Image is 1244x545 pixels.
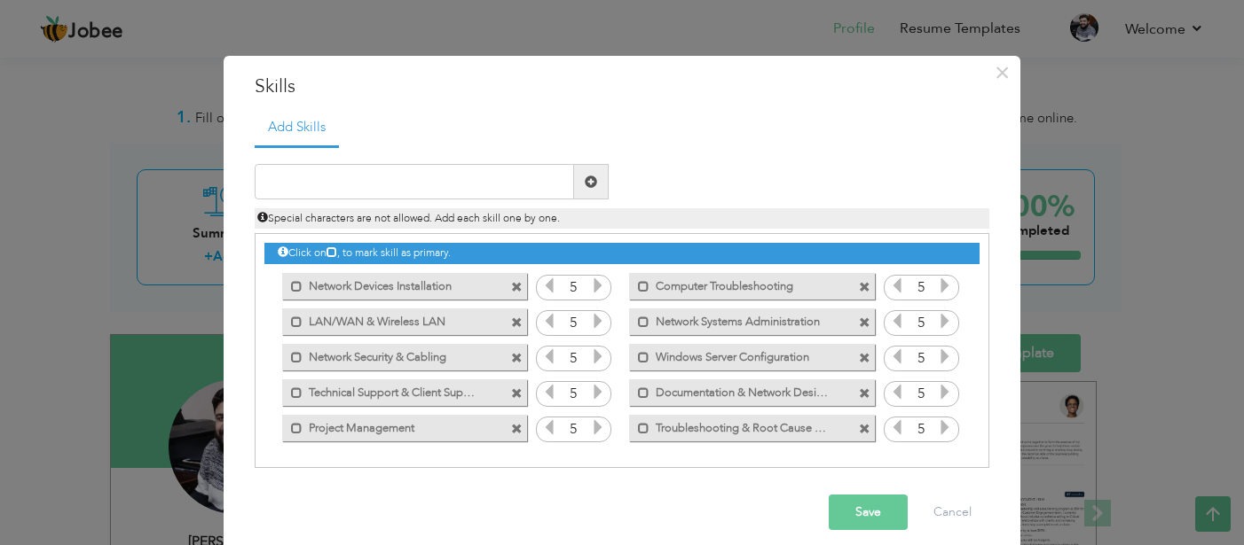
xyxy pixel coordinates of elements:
[988,58,1016,87] button: Close
[650,308,829,331] label: Network Systems Administration
[650,379,829,401] label: Documentation & Network Design
[255,109,339,148] a: Add Skills
[650,273,829,295] label: Computer Troubleshooting
[303,308,482,331] label: LAN/WAN & Wireless LAN
[650,415,829,437] label: Troubleshooting & Root Cause Analysis
[650,344,829,366] label: Windows Server Configuration
[255,74,989,100] h3: Skills
[264,243,980,263] div: Click on , to mark skill as primary.
[829,494,908,530] button: Save
[303,273,482,295] label: Network Devices Installation
[257,211,560,225] span: Special characters are not allowed. Add each skill one by one.
[303,415,482,437] label: Project Management
[303,379,482,401] label: Technical Support & Client Support
[995,57,1010,89] span: ×
[916,494,989,530] button: Cancel
[303,344,482,366] label: Network Security & Cabling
